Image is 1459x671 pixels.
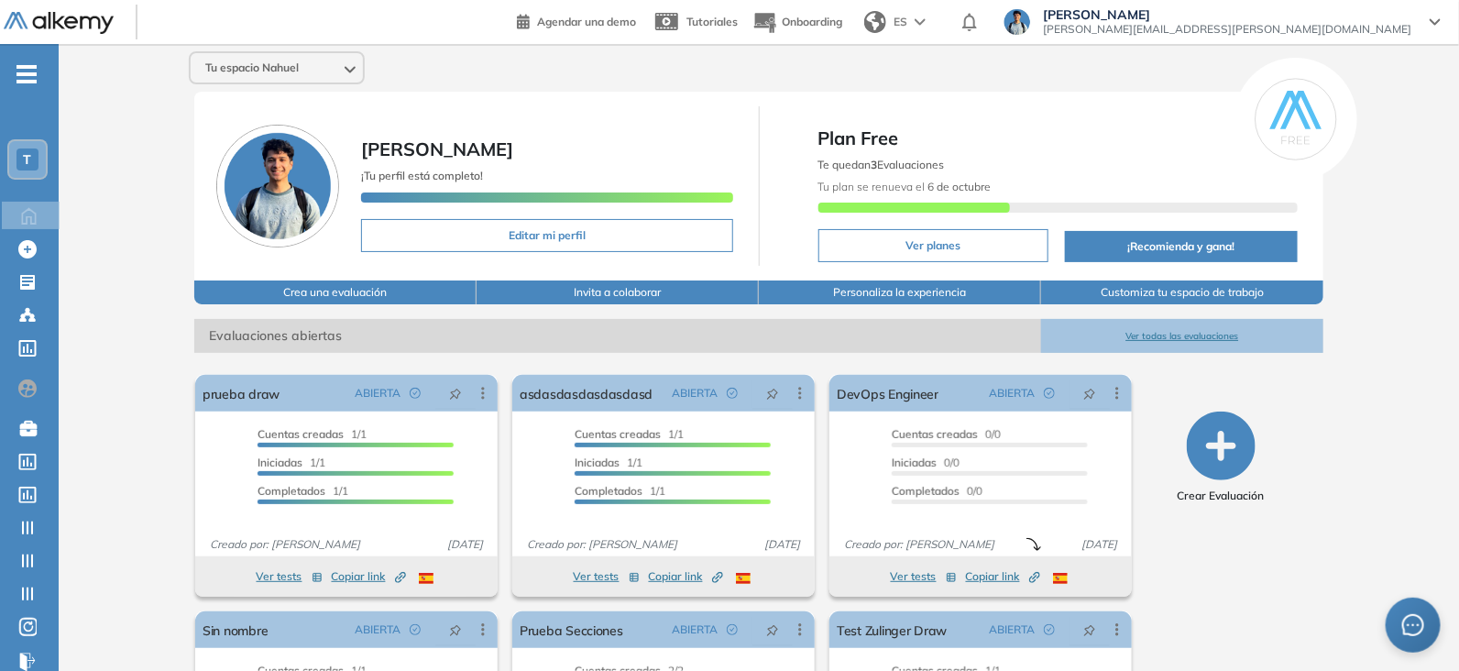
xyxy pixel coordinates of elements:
span: Copiar link [649,568,723,585]
b: 6 de octubre [926,180,992,193]
span: Onboarding [782,15,842,28]
span: ABIERTA [672,621,718,638]
i: - [16,72,37,76]
span: Evaluaciones abiertas [194,319,1041,353]
span: ES [894,14,907,30]
button: Ver tests [257,566,323,588]
button: Copiar link [966,566,1040,588]
span: 1/1 [575,427,684,441]
span: Cuentas creadas [575,427,661,441]
button: Ver tests [574,566,640,588]
span: ABIERTA [989,621,1035,638]
img: ESP [419,573,433,584]
a: Prueba Secciones [520,611,623,648]
img: arrow [915,18,926,26]
span: check-circle [1044,624,1055,635]
span: [DATE] [1074,536,1124,553]
span: check-circle [727,388,738,399]
span: pushpin [449,386,462,401]
span: 0/0 [892,484,982,498]
span: T [24,152,32,167]
span: ¡Tu perfil está completo! [361,169,483,182]
button: Ver tests [891,566,957,588]
span: [PERSON_NAME][EMAIL_ADDRESS][PERSON_NAME][DOMAIN_NAME] [1043,22,1411,37]
button: pushpin [435,615,476,644]
span: Tu plan se renueva el [818,180,992,193]
span: Plan Free [818,125,1299,152]
button: pushpin [435,379,476,408]
img: Foto de perfil [216,125,339,247]
span: pushpin [1083,386,1096,401]
span: check-circle [727,624,738,635]
img: world [864,11,886,33]
button: Ver planes [818,229,1048,262]
span: 1/1 [575,456,642,469]
span: message [1402,614,1424,636]
span: 1/1 [575,484,665,498]
span: ABIERTA [989,385,1035,401]
span: Completados [892,484,960,498]
span: Creado por: [PERSON_NAME] [837,536,1002,553]
span: Iniciadas [258,456,302,469]
span: ABIERTA [355,385,400,401]
button: Ver todas las evaluaciones [1041,319,1323,353]
button: Crea una evaluación [194,280,477,304]
span: pushpin [766,622,779,637]
a: Sin nombre [203,611,268,648]
img: ESP [736,573,751,584]
button: Invita a colaborar [477,280,759,304]
button: pushpin [1070,379,1110,408]
span: Iniciadas [575,456,620,469]
a: Agendar una demo [517,9,636,31]
button: Crear Evaluación [1178,412,1265,504]
span: pushpin [1083,622,1096,637]
span: check-circle [410,624,421,635]
span: ABIERTA [672,385,718,401]
span: Copiar link [332,568,406,585]
span: Completados [258,484,325,498]
a: prueba draw [203,375,280,412]
span: 1/1 [258,484,348,498]
span: [DATE] [757,536,807,553]
span: pushpin [449,622,462,637]
span: Copiar link [966,568,1040,585]
span: Completados [575,484,642,498]
span: [DATE] [440,536,490,553]
span: 0/0 [892,427,1001,441]
span: check-circle [1044,388,1055,399]
button: ¡Recomienda y gana! [1065,231,1298,262]
button: Onboarding [752,3,842,42]
span: [PERSON_NAME] [361,137,513,160]
span: 1/1 [258,427,367,441]
span: Iniciadas [892,456,937,469]
b: 3 [872,158,878,171]
span: Tutoriales [686,15,738,28]
span: Cuentas creadas [892,427,978,441]
span: Creado por: [PERSON_NAME] [520,536,685,553]
span: check-circle [410,388,421,399]
img: ESP [1053,573,1068,584]
span: Tu espacio Nahuel [205,60,299,75]
button: Copiar link [649,566,723,588]
span: [PERSON_NAME] [1043,7,1411,22]
button: pushpin [752,379,793,408]
button: pushpin [1070,615,1110,644]
span: Crear Evaluación [1178,488,1265,504]
img: Logo [4,12,114,35]
span: Creado por: [PERSON_NAME] [203,536,367,553]
a: DevOps Engineer [837,375,938,412]
span: 0/0 [892,456,960,469]
button: pushpin [752,615,793,644]
span: 1/1 [258,456,325,469]
span: Te quedan Evaluaciones [818,158,945,171]
button: Editar mi perfil [361,219,733,252]
button: Copiar link [332,566,406,588]
span: pushpin [766,386,779,401]
span: Cuentas creadas [258,427,344,441]
span: Agendar una demo [537,15,636,28]
a: Test Zulinger Draw [837,611,947,648]
button: Personaliza la experiencia [759,280,1041,304]
a: asdasdasdasdasdasd [520,375,653,412]
span: ABIERTA [355,621,400,638]
button: Customiza tu espacio de trabajo [1041,280,1323,304]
